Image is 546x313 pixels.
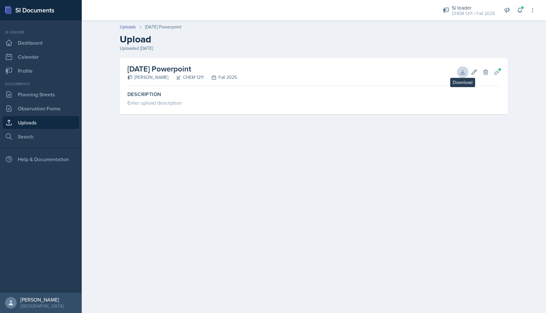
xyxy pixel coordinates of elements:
div: Si leader [3,29,79,35]
div: Enter upload description [127,99,500,107]
a: Search [3,130,79,143]
div: Uploaded [DATE] [120,45,508,52]
div: CHEM 1211 / Fall 2025 [452,10,495,17]
a: Observation Forms [3,102,79,115]
div: [PERSON_NAME] [20,296,64,303]
div: [GEOGRAPHIC_DATA] [20,303,64,309]
div: Si leader [452,4,495,11]
h2: [DATE] Powerpoint [127,63,237,75]
label: Description [127,91,500,98]
div: [PERSON_NAME] [127,74,168,81]
a: Uploads [120,24,136,30]
a: Planning Sheets [3,88,79,101]
a: Uploads [3,116,79,129]
div: Fall 2025 [204,74,237,81]
div: Help & Documentation [3,153,79,166]
div: Documents [3,81,79,87]
div: [DATE] Powerpoint [145,24,181,30]
a: Dashboard [3,36,79,49]
a: Calendar [3,50,79,63]
div: CHEM 1211 [168,74,204,81]
a: Profile [3,64,79,77]
button: Download [457,66,468,78]
h2: Upload [120,34,508,45]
